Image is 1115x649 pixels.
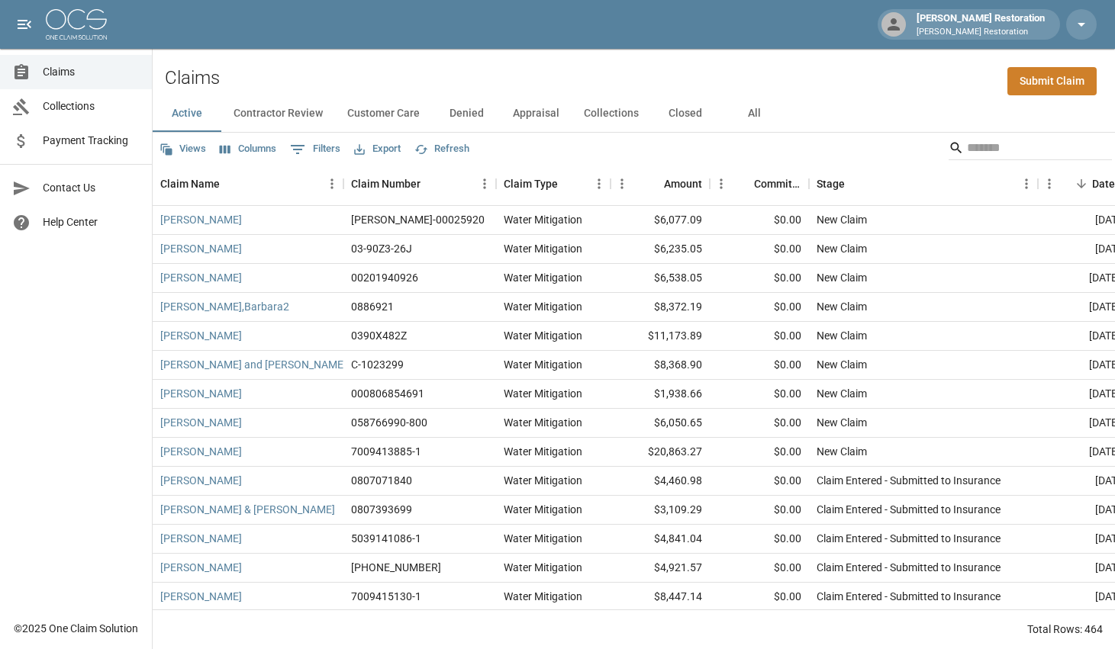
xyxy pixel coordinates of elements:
div: $8,368.90 [611,351,710,380]
div: New Claim [817,270,867,285]
button: Sort [643,173,664,194]
div: Water Mitigation [504,270,582,285]
div: C-1023299 [351,357,404,372]
button: Sort [733,173,754,194]
p: [PERSON_NAME] Restoration [917,26,1045,39]
div: Claim Type [496,162,611,205]
div: $0.00 [710,409,809,438]
div: 0807071840 [351,473,412,488]
div: [PERSON_NAME] Restoration [910,11,1051,38]
a: [PERSON_NAME] [160,473,242,488]
div: $11,173.89 [611,322,710,351]
div: $6,538.05 [611,264,710,293]
div: $0.00 [710,206,809,235]
div: $0.00 [710,583,809,612]
div: 0390X482Z [351,328,407,343]
div: Water Mitigation [504,299,582,314]
div: Claim Entered - Submitted to Insurance [817,473,1001,488]
a: [PERSON_NAME] [160,328,242,343]
div: Water Mitigation [504,502,582,517]
div: 01-009-281734 [351,560,441,575]
button: Menu [710,172,733,195]
button: Closed [651,95,720,132]
div: Water Mitigation [504,444,582,459]
div: © 2025 One Claim Solution [14,621,138,636]
div: 00201940926 [351,270,418,285]
div: 7009415130-1 [351,589,421,604]
div: Claim Type [504,162,558,205]
a: [PERSON_NAME] [160,444,242,459]
div: $6,235.05 [611,235,710,264]
button: Contractor Review [221,95,335,132]
div: Water Mitigation [504,560,582,575]
div: $8,447.14 [611,583,710,612]
a: [PERSON_NAME] [160,415,242,430]
span: Collections [43,98,140,114]
button: Refresh [411,137,473,161]
span: Claims [43,64,140,80]
button: All [720,95,788,132]
a: [PERSON_NAME] [160,386,242,401]
div: $0.00 [710,322,809,351]
div: New Claim [817,415,867,430]
span: Payment Tracking [43,133,140,149]
div: Water Mitigation [504,386,582,401]
div: 058766990-800 [351,415,427,430]
div: Water Mitigation [504,415,582,430]
div: New Claim [817,212,867,227]
div: Claim Name [160,162,220,205]
div: Claim Entered - Submitted to Insurance [817,589,1001,604]
button: Appraisal [501,95,572,132]
div: $1,938.66 [611,380,710,409]
button: Denied [432,95,501,132]
button: Sort [421,173,442,194]
a: Submit Claim [1007,67,1097,95]
button: Customer Care [335,95,432,132]
div: $0.00 [710,438,809,467]
h2: Claims [165,67,220,89]
div: Claim Entered - Submitted to Insurance [817,531,1001,546]
div: $0.00 [710,496,809,525]
div: $0.00 [710,380,809,409]
div: Stage [809,162,1038,205]
button: Show filters [286,137,344,162]
div: 0886921 [351,299,394,314]
div: Search [949,136,1112,163]
a: [PERSON_NAME] and [PERSON_NAME] [160,357,346,372]
button: open drawer [9,9,40,40]
div: Claim Number [343,162,496,205]
div: Claim Entered - Submitted to Insurance [817,560,1001,575]
div: $0.00 [710,554,809,583]
div: Committed Amount [710,162,809,205]
button: Menu [473,172,496,195]
button: Menu [1038,172,1061,195]
div: $4,841.04 [611,525,710,554]
div: Water Mitigation [504,473,582,488]
a: [PERSON_NAME] [160,589,242,604]
div: Claim Number [351,162,421,205]
div: 03-90Z3-26J [351,241,412,256]
div: $0.00 [710,351,809,380]
div: Water Mitigation [504,531,582,546]
div: $6,077.09 [611,206,710,235]
div: $0.00 [710,264,809,293]
span: Contact Us [43,180,140,196]
div: 7009413885-1 [351,444,421,459]
div: Water Mitigation [504,589,582,604]
div: Water Mitigation [504,328,582,343]
div: New Claim [817,386,867,401]
button: Menu [321,172,343,195]
img: ocs-logo-white-transparent.png [46,9,107,40]
button: Sort [1071,173,1092,194]
a: [PERSON_NAME] & [PERSON_NAME] [160,502,335,517]
span: Help Center [43,214,140,230]
button: Export [350,137,404,161]
button: Sort [220,173,241,194]
button: Sort [558,173,579,194]
button: Active [153,95,221,132]
button: Menu [1015,172,1038,195]
a: [PERSON_NAME] [160,531,242,546]
div: New Claim [817,444,867,459]
div: $20,863.27 [611,438,710,467]
div: Claim Entered - Submitted to Insurance [817,502,1001,517]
